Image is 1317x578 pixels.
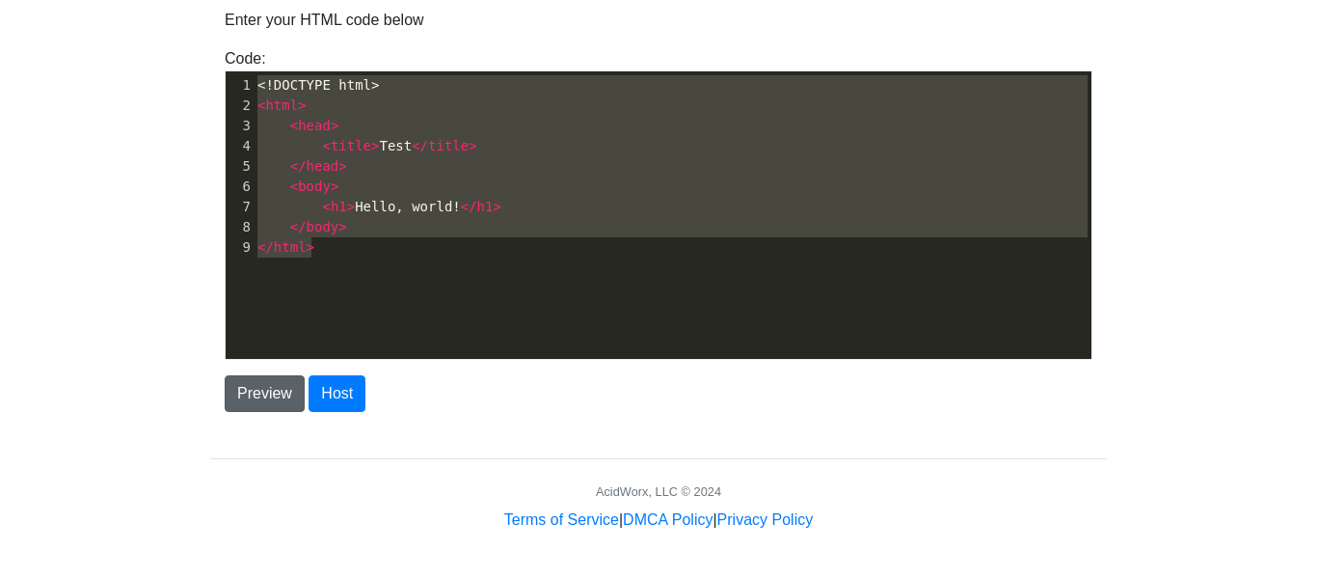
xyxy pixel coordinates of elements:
span: h1 [477,199,494,214]
span: > [371,138,379,153]
div: Code: [210,47,1107,360]
span: > [307,239,314,255]
span: html [274,239,307,255]
span: < [322,138,330,153]
span: body [307,219,339,234]
span: > [469,138,476,153]
div: 1 [226,75,254,96]
span: body [298,179,331,194]
span: head [307,158,339,174]
a: DMCA Policy [623,511,712,528]
div: 6 [226,177,254,197]
button: Preview [225,375,305,412]
div: 9 [226,237,254,258]
span: h1 [331,199,347,214]
div: 5 [226,156,254,177]
span: > [331,179,338,194]
a: Terms of Service [504,511,619,528]
span: Hello, world! [257,199,501,214]
span: > [338,158,346,174]
span: </ [412,138,428,153]
div: | | [504,509,813,532]
span: html [265,97,298,113]
span: </ [257,239,274,255]
span: title [331,138,371,153]
span: > [338,219,346,234]
span: <!DOCTYPE html> [257,77,379,93]
span: title [428,138,469,153]
span: > [347,199,355,214]
div: 2 [226,96,254,116]
span: > [331,118,338,133]
p: Enter your HTML code below [225,9,1092,32]
div: AcidWorx, LLC © 2024 [596,482,721,501]
span: < [290,118,298,133]
span: Test [257,138,477,153]
span: head [298,118,331,133]
span: < [322,199,330,214]
div: 4 [226,136,254,156]
div: 3 [226,116,254,136]
div: 8 [226,217,254,237]
span: </ [290,158,307,174]
button: Host [309,375,365,412]
span: > [298,97,306,113]
span: < [290,179,298,194]
span: </ [461,199,477,214]
span: < [257,97,265,113]
a: Privacy Policy [717,511,814,528]
div: 7 [226,197,254,217]
span: </ [290,219,307,234]
span: > [493,199,500,214]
